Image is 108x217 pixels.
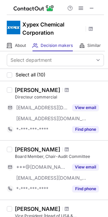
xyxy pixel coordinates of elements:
button: Reveal Button [72,185,99,192]
span: Similar [87,43,101,48]
span: [EMAIL_ADDRESS][DOMAIN_NAME] [16,115,87,122]
span: About [15,43,26,48]
button: Reveal Button [72,126,99,133]
img: 7cd048e84b9b18375ca61e3f00faca55 [7,21,20,34]
img: ContactOut v5.3.10 [14,4,54,12]
button: Reveal Button [72,104,99,111]
div: Directeur commercial [15,94,104,100]
span: Decision makers [41,43,73,48]
div: [PERSON_NAME] [15,205,60,212]
button: Reveal Button [72,164,99,170]
span: ***@[DOMAIN_NAME] [16,164,68,170]
div: [PERSON_NAME] [15,146,60,153]
span: Select all (10) [16,72,45,77]
span: [EMAIL_ADDRESS][DOMAIN_NAME] [16,105,68,111]
div: Board Member, Chair-Audit Committee [15,153,104,160]
div: Select department [10,57,52,64]
div: [PERSON_NAME] [15,87,60,93]
h1: Xypex Chemical Corporation [22,20,83,37]
span: [EMAIL_ADDRESS][DOMAIN_NAME] [16,175,87,181]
